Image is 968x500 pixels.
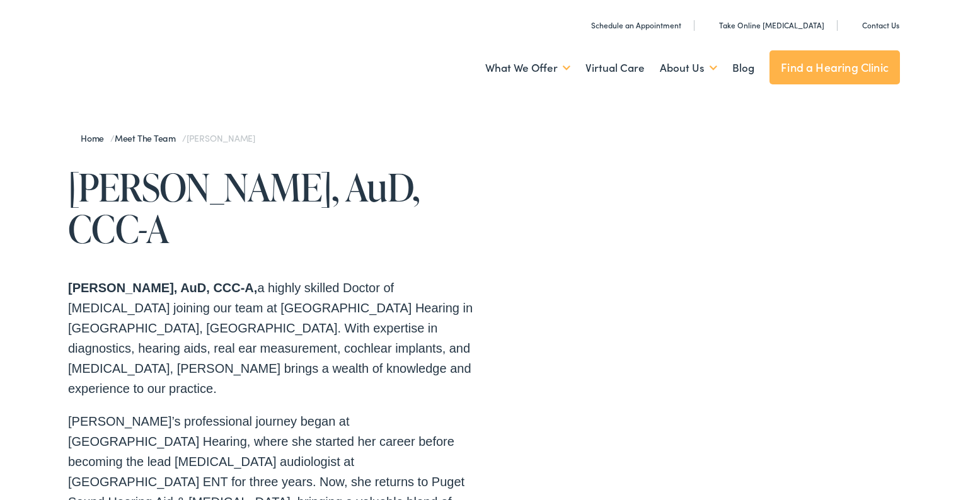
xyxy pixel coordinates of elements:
strong: [PERSON_NAME], AuD, CCC-A, [68,281,257,295]
a: Schedule an Appointment [577,20,681,30]
img: utility icon [577,19,586,31]
a: Find a Hearing Clinic [769,50,900,84]
a: About Us [660,45,717,91]
span: / / [81,132,255,144]
a: Meet the Team [115,132,182,144]
img: utility icon [848,19,857,31]
a: Blog [732,45,754,91]
p: a highly skilled Doctor of [MEDICAL_DATA] joining our team at [GEOGRAPHIC_DATA] Hearing in [GEOGR... [68,278,484,399]
h1: [PERSON_NAME], AuD, CCC-A [68,166,484,249]
a: Home [81,132,110,144]
span: [PERSON_NAME] [187,132,255,144]
a: What We Offer [485,45,570,91]
a: Virtual Care [585,45,645,91]
a: Contact Us [848,20,899,30]
img: utility icon [705,19,714,31]
a: Take Online [MEDICAL_DATA] [705,20,824,30]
